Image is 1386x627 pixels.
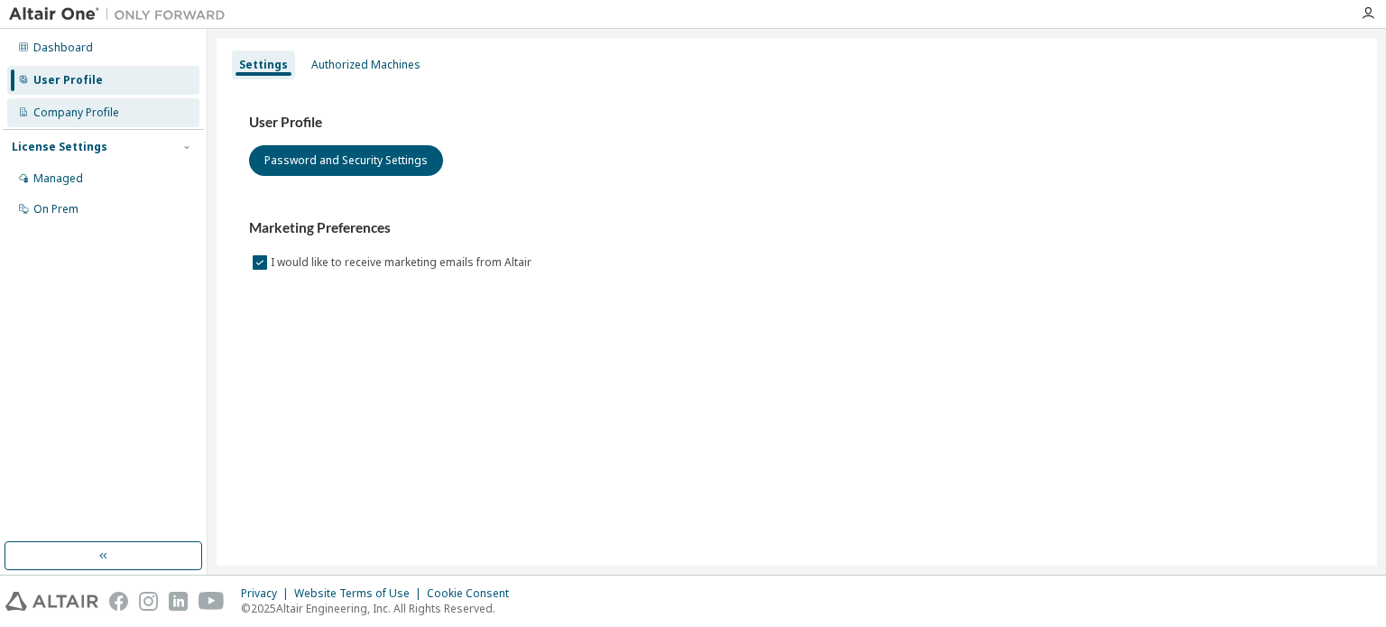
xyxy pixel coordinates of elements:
div: User Profile [33,73,103,88]
div: Managed [33,171,83,186]
img: altair_logo.svg [5,592,98,611]
label: I would like to receive marketing emails from Altair [271,252,535,273]
h3: User Profile [249,114,1344,132]
img: facebook.svg [109,592,128,611]
img: linkedin.svg [169,592,188,611]
div: Company Profile [33,106,119,120]
div: Authorized Machines [311,58,420,72]
img: Altair One [9,5,235,23]
img: youtube.svg [199,592,225,611]
div: Privacy [241,586,294,601]
img: instagram.svg [139,592,158,611]
div: Website Terms of Use [294,586,427,601]
button: Password and Security Settings [249,145,443,176]
h3: Marketing Preferences [249,219,1344,237]
div: Dashboard [33,41,93,55]
p: © 2025 Altair Engineering, Inc. All Rights Reserved. [241,601,520,616]
div: License Settings [12,140,107,154]
div: On Prem [33,202,79,217]
div: Settings [239,58,288,72]
div: Cookie Consent [427,586,520,601]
